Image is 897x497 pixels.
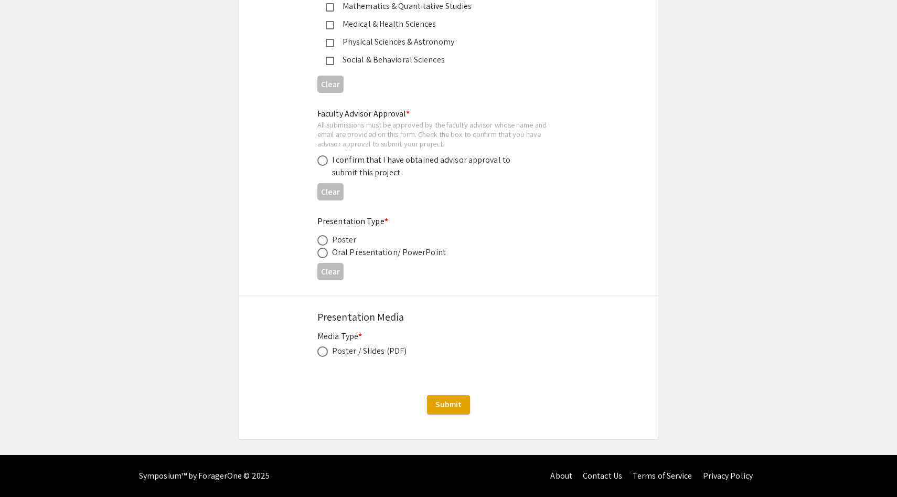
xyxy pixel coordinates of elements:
span: Submit [435,399,462,410]
div: All submissions must be approved by the faculty advisor whose name and email are provided on this... [317,120,563,148]
button: Submit [427,395,470,414]
mat-label: Media Type [317,331,362,342]
a: Privacy Policy [703,470,753,481]
button: Clear [317,183,344,200]
div: Presentation Media [317,309,580,325]
div: Social & Behavioral Sciences [334,54,554,66]
a: Terms of Service [633,470,692,481]
div: Poster [332,234,357,246]
div: Poster / Slides (PDF) [332,345,407,357]
a: About [550,470,572,481]
div: I confirm that I have obtained advisor approval to submit this project. [332,154,516,179]
a: Contact Us [583,470,622,481]
button: Clear [317,76,344,93]
iframe: Chat [8,450,45,489]
button: Clear [317,263,344,280]
mat-label: Presentation Type [317,216,388,227]
mat-label: Faculty Advisor Approval [317,108,410,119]
div: Medical & Health Sciences [334,18,554,30]
div: Oral Presentation/ PowerPoint [332,246,446,259]
div: Symposium™ by ForagerOne © 2025 [139,455,270,497]
div: Physical Sciences & Astronomy [334,36,554,48]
